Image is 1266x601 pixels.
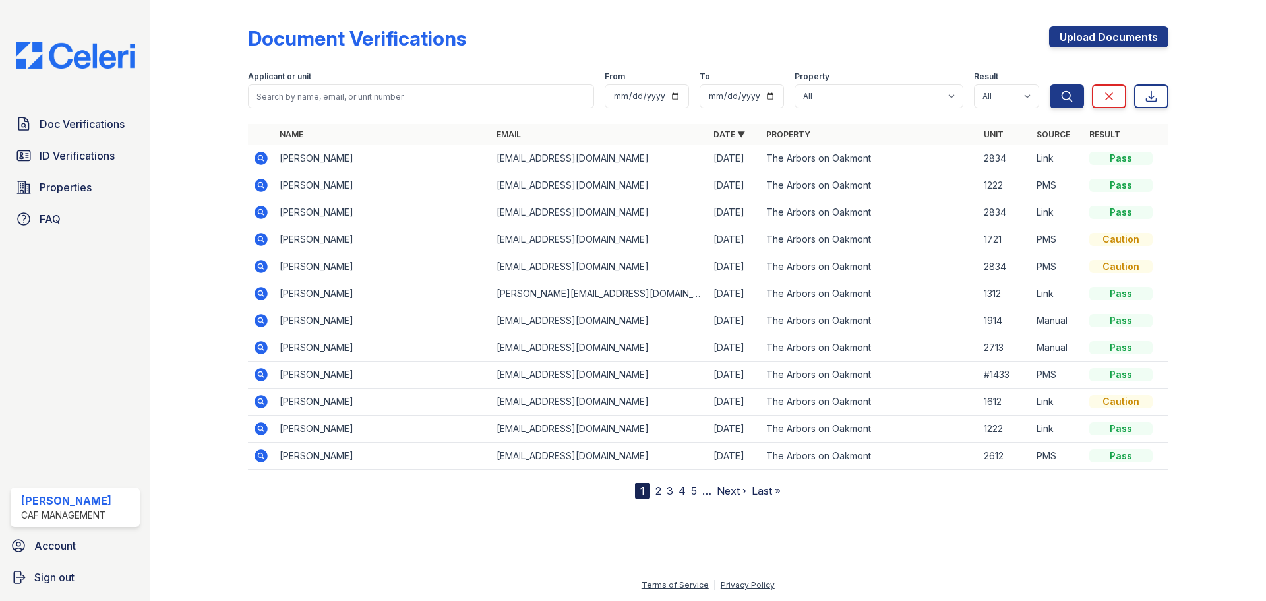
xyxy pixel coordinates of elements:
[491,389,708,416] td: [EMAIL_ADDRESS][DOMAIN_NAME]
[766,129,810,139] a: Property
[1089,287,1153,300] div: Pass
[1031,443,1084,470] td: PMS
[984,129,1004,139] a: Unit
[1089,179,1153,192] div: Pass
[1089,129,1120,139] a: Result
[491,307,708,334] td: [EMAIL_ADDRESS][DOMAIN_NAME]
[752,484,781,497] a: Last »
[1031,172,1084,199] td: PMS
[21,509,111,522] div: CAF Management
[761,416,978,443] td: The Arbors on Oakmont
[274,253,491,280] td: [PERSON_NAME]
[497,129,521,139] a: Email
[708,199,761,226] td: [DATE]
[708,389,761,416] td: [DATE]
[491,172,708,199] td: [EMAIL_ADDRESS][DOMAIN_NAME]
[11,142,140,169] a: ID Verifications
[1031,416,1084,443] td: Link
[5,532,145,559] a: Account
[761,307,978,334] td: The Arbors on Oakmont
[721,580,775,590] a: Privacy Policy
[708,226,761,253] td: [DATE]
[708,443,761,470] td: [DATE]
[1031,362,1084,389] td: PMS
[979,226,1031,253] td: 1721
[11,206,140,232] a: FAQ
[1031,199,1084,226] td: Link
[761,253,978,280] td: The Arbors on Oakmont
[678,484,686,497] a: 4
[708,172,761,199] td: [DATE]
[635,483,650,499] div: 1
[274,226,491,253] td: [PERSON_NAME]
[979,199,1031,226] td: 2834
[5,42,145,69] img: CE_Logo_Blue-a8612792a0a2168367f1c8372b55b34899dd931a85d93a1a3d3e32e68fde9ad4.png
[1037,129,1070,139] a: Source
[761,389,978,416] td: The Arbors on Oakmont
[491,280,708,307] td: [PERSON_NAME][EMAIL_ADDRESS][DOMAIN_NAME]
[11,174,140,201] a: Properties
[40,211,61,227] span: FAQ
[248,84,594,108] input: Search by name, email, or unit number
[274,362,491,389] td: [PERSON_NAME]
[1049,26,1168,47] a: Upload Documents
[40,179,92,195] span: Properties
[761,199,978,226] td: The Arbors on Oakmont
[1089,422,1153,435] div: Pass
[274,389,491,416] td: [PERSON_NAME]
[979,253,1031,280] td: 2834
[248,26,466,50] div: Document Verifications
[708,307,761,334] td: [DATE]
[274,172,491,199] td: [PERSON_NAME]
[274,280,491,307] td: [PERSON_NAME]
[1089,206,1153,219] div: Pass
[491,416,708,443] td: [EMAIL_ADDRESS][DOMAIN_NAME]
[491,443,708,470] td: [EMAIL_ADDRESS][DOMAIN_NAME]
[761,362,978,389] td: The Arbors on Oakmont
[491,334,708,362] td: [EMAIL_ADDRESS][DOMAIN_NAME]
[491,226,708,253] td: [EMAIL_ADDRESS][DOMAIN_NAME]
[979,334,1031,362] td: 2713
[708,253,761,280] td: [DATE]
[274,416,491,443] td: [PERSON_NAME]
[761,280,978,307] td: The Arbors on Oakmont
[21,493,111,509] div: [PERSON_NAME]
[274,199,491,226] td: [PERSON_NAME]
[708,362,761,389] td: [DATE]
[1089,449,1153,462] div: Pass
[979,307,1031,334] td: 1914
[248,71,311,82] label: Applicant or unit
[274,334,491,362] td: [PERSON_NAME]
[642,580,709,590] a: Terms of Service
[274,145,491,172] td: [PERSON_NAME]
[1031,280,1084,307] td: Link
[761,145,978,172] td: The Arbors on Oakmont
[795,71,829,82] label: Property
[1089,368,1153,381] div: Pass
[702,483,711,499] span: …
[979,416,1031,443] td: 1222
[979,172,1031,199] td: 1222
[1089,341,1153,354] div: Pass
[5,564,145,590] a: Sign out
[713,129,745,139] a: Date ▼
[708,280,761,307] td: [DATE]
[761,443,978,470] td: The Arbors on Oakmont
[979,280,1031,307] td: 1312
[974,71,998,82] label: Result
[40,116,125,132] span: Doc Verifications
[761,226,978,253] td: The Arbors on Oakmont
[700,71,710,82] label: To
[274,443,491,470] td: [PERSON_NAME]
[761,172,978,199] td: The Arbors on Oakmont
[655,484,661,497] a: 2
[491,253,708,280] td: [EMAIL_ADDRESS][DOMAIN_NAME]
[1089,152,1153,165] div: Pass
[761,334,978,362] td: The Arbors on Oakmont
[1089,233,1153,246] div: Caution
[1089,260,1153,273] div: Caution
[979,145,1031,172] td: 2834
[491,145,708,172] td: [EMAIL_ADDRESS][DOMAIN_NAME]
[667,484,673,497] a: 3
